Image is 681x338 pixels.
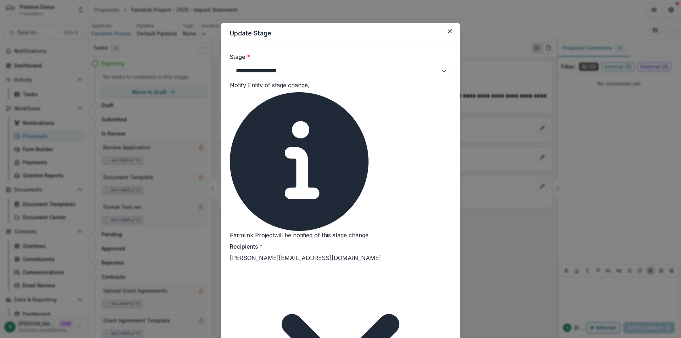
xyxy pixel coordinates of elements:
[221,23,460,44] header: Update Stage
[230,92,369,239] div: Farmlink Project will be notified of this stage change
[444,26,455,37] button: Close
[230,242,447,251] label: Recipients
[230,254,381,261] span: [PERSON_NAME][EMAIL_ADDRESS][DOMAIN_NAME]
[230,52,447,61] label: Stage
[230,81,308,89] label: Notify Entity of stage change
